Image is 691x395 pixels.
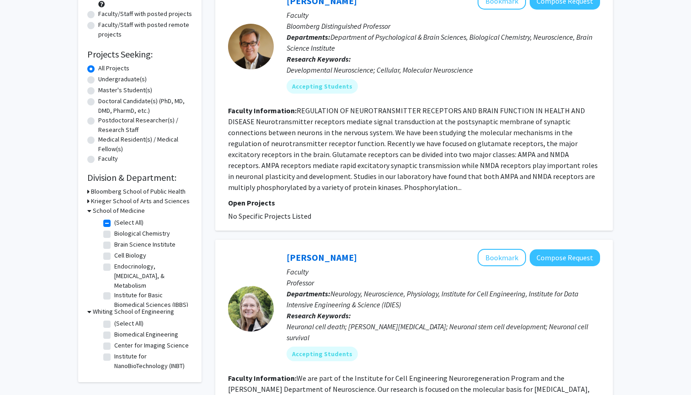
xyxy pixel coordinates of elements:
h2: Division & Department: [87,172,192,183]
b: Faculty Information: [228,106,297,115]
iframe: Chat [7,354,39,388]
label: Doctoral Candidate(s) (PhD, MD, DMD, PharmD, etc.) [98,96,192,116]
h3: School of Medicine [93,206,145,216]
mat-chip: Accepting Students [287,79,358,94]
button: Add Valina Dawson to Bookmarks [478,249,526,266]
label: Medical Resident(s) / Medical Fellow(s) [98,135,192,154]
label: Biomedical Engineering [114,330,178,339]
label: Postdoctoral Researcher(s) / Research Staff [98,116,192,135]
b: Faculty Information: [228,374,297,383]
p: Open Projects [228,197,600,208]
label: Endocrinology, [MEDICAL_DATA], & Metabolism [114,262,190,290]
label: Undergraduate(s) [98,74,147,84]
label: Faculty/Staff with posted projects [98,9,192,19]
label: (Select All) [114,319,144,328]
label: Master's Student(s) [98,85,152,95]
label: Center for Imaging Science [114,341,189,350]
label: (Select All) [114,218,144,227]
label: Brain Science Institute [114,240,175,249]
fg-read-more: REGULATION OF NEUROTRANSMITTER RECEPTORS AND BRAIN FUNCTION IN HEALTH AND DISEASE Neurotransmitte... [228,106,598,192]
label: Cell Biology [114,251,146,260]
h3: Bloomberg School of Public Health [91,187,186,196]
label: Biological Chemistry [114,229,170,238]
label: Faculty/Staff with posted remote projects [98,20,192,39]
button: Compose Request to Valina Dawson [530,249,600,266]
p: Faculty [287,266,600,277]
h2: Projects Seeking: [87,49,192,60]
b: Departments: [287,32,330,42]
div: Developmental Neuroscience; Cellular, Molecular Neuroscience [287,64,600,75]
div: Neuronal cell death; [PERSON_NAME][MEDICAL_DATA]; Neuronal stem cell development; Neuronal cell s... [287,321,600,343]
b: Departments: [287,289,330,298]
p: Bloomberg Distinguished Professor [287,21,600,32]
b: Research Keywords: [287,54,351,63]
h3: Krieger School of Arts and Sciences [91,196,190,206]
p: Faculty [287,10,600,21]
label: Faculty [98,154,118,163]
label: All Projects [98,63,129,73]
mat-chip: Accepting Students [287,347,358,361]
span: No Specific Projects Listed [228,211,311,221]
label: Institute for Basic Biomedical Sciences (IBBS) [114,290,190,310]
h3: Whiting School of Engineering [93,307,174,316]
b: Research Keywords: [287,311,351,320]
span: Neurology, Neuroscience, Physiology, Institute for Cell Engineering, Institute for Data Intensive... [287,289,579,309]
a: [PERSON_NAME] [287,252,357,263]
p: Professor [287,277,600,288]
label: Institute for NanoBioTechnology (INBT) [114,352,190,371]
span: Department of Psychological & Brain Sciences, Biological Chemistry, Neuroscience, Brain Science I... [287,32,592,53]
